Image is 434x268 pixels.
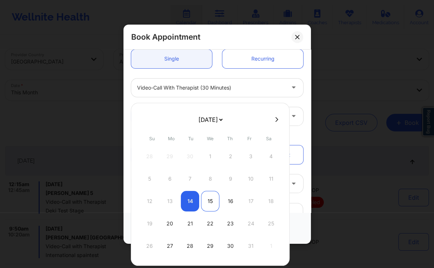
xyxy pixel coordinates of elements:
abbr: Monday [168,136,175,141]
div: Thu Oct 30 2025 [221,236,240,256]
abbr: Thursday [227,136,233,141]
a: Single [131,49,212,68]
div: Wed Oct 29 2025 [201,236,219,256]
input: Patient's Email [131,203,303,222]
div: Tue Oct 28 2025 [181,236,199,256]
div: Wed Oct 22 2025 [201,213,219,234]
a: Not Registered Patient [222,145,303,164]
abbr: Tuesday [188,136,193,141]
abbr: Friday [247,136,251,141]
div: Patient information: [126,133,308,140]
div: Mon Oct 20 2025 [161,213,179,234]
div: Video-Call with Therapist (30 minutes) [137,78,285,97]
a: Recurring [222,49,303,68]
div: Thu Oct 16 2025 [221,191,240,211]
abbr: Saturday [266,136,272,141]
div: Thu Oct 23 2025 [221,213,240,234]
abbr: Wednesday [207,136,214,141]
div: Mon Oct 27 2025 [161,236,179,256]
h2: Book Appointment [131,32,200,42]
abbr: Sunday [149,136,155,141]
div: Wed Oct 15 2025 [201,191,219,211]
div: Tue Oct 21 2025 [181,213,199,234]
